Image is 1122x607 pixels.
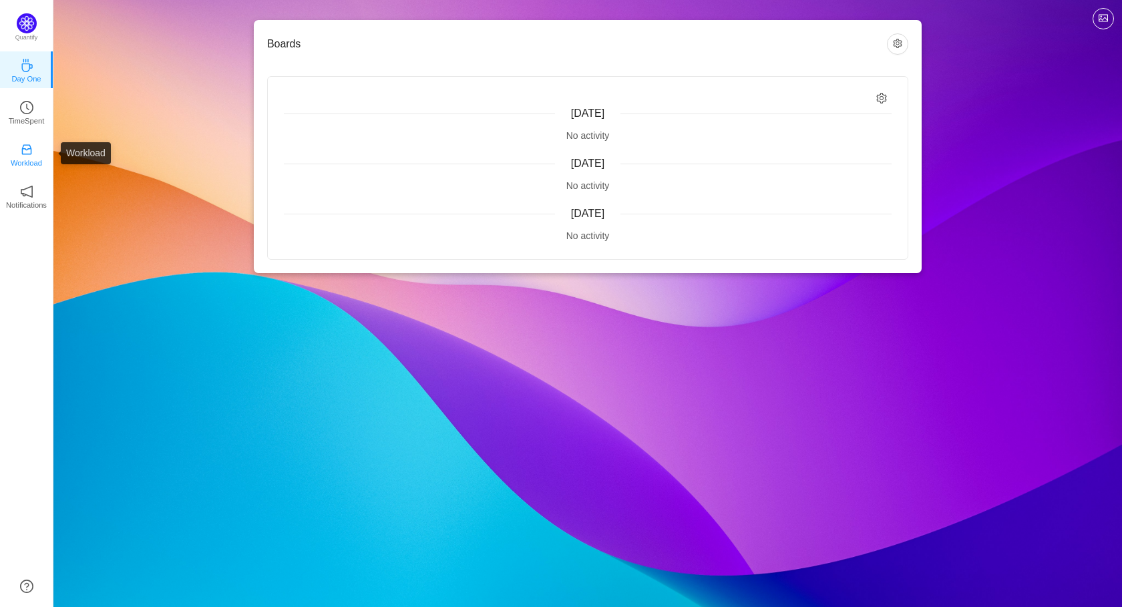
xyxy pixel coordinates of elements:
[20,580,33,593] a: icon: question-circle
[267,37,887,51] h3: Boards
[6,199,47,211] p: Notifications
[571,158,604,169] span: [DATE]
[20,105,33,118] a: icon: clock-circleTimeSpent
[284,129,892,143] div: No activity
[9,115,45,127] p: TimeSpent
[20,63,33,76] a: icon: coffeeDay One
[20,147,33,160] a: icon: inboxWorkload
[11,73,41,85] p: Day One
[20,59,33,72] i: icon: coffee
[284,179,892,193] div: No activity
[20,189,33,202] a: icon: notificationNotifications
[571,108,604,119] span: [DATE]
[876,93,888,104] i: icon: setting
[284,229,892,243] div: No activity
[15,33,38,43] p: Quantify
[887,33,908,55] button: icon: setting
[20,101,33,114] i: icon: clock-circle
[571,208,604,219] span: [DATE]
[20,185,33,198] i: icon: notification
[11,157,42,169] p: Workload
[20,143,33,156] i: icon: inbox
[1093,8,1114,29] button: icon: picture
[17,13,37,33] img: Quantify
